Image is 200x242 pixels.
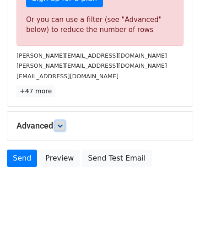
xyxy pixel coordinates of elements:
div: Or you can use a filter (see "Advanced" below) to reduce the number of rows [26,15,174,35]
small: [EMAIL_ADDRESS][DOMAIN_NAME] [16,73,119,80]
h5: Advanced [16,121,184,131]
iframe: Chat Widget [154,198,200,242]
small: [PERSON_NAME][EMAIL_ADDRESS][DOMAIN_NAME] [16,52,167,59]
a: Send [7,150,37,167]
a: Send Test Email [82,150,151,167]
a: Preview [39,150,80,167]
small: [PERSON_NAME][EMAIL_ADDRESS][DOMAIN_NAME] [16,62,167,69]
a: +47 more [16,86,55,97]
